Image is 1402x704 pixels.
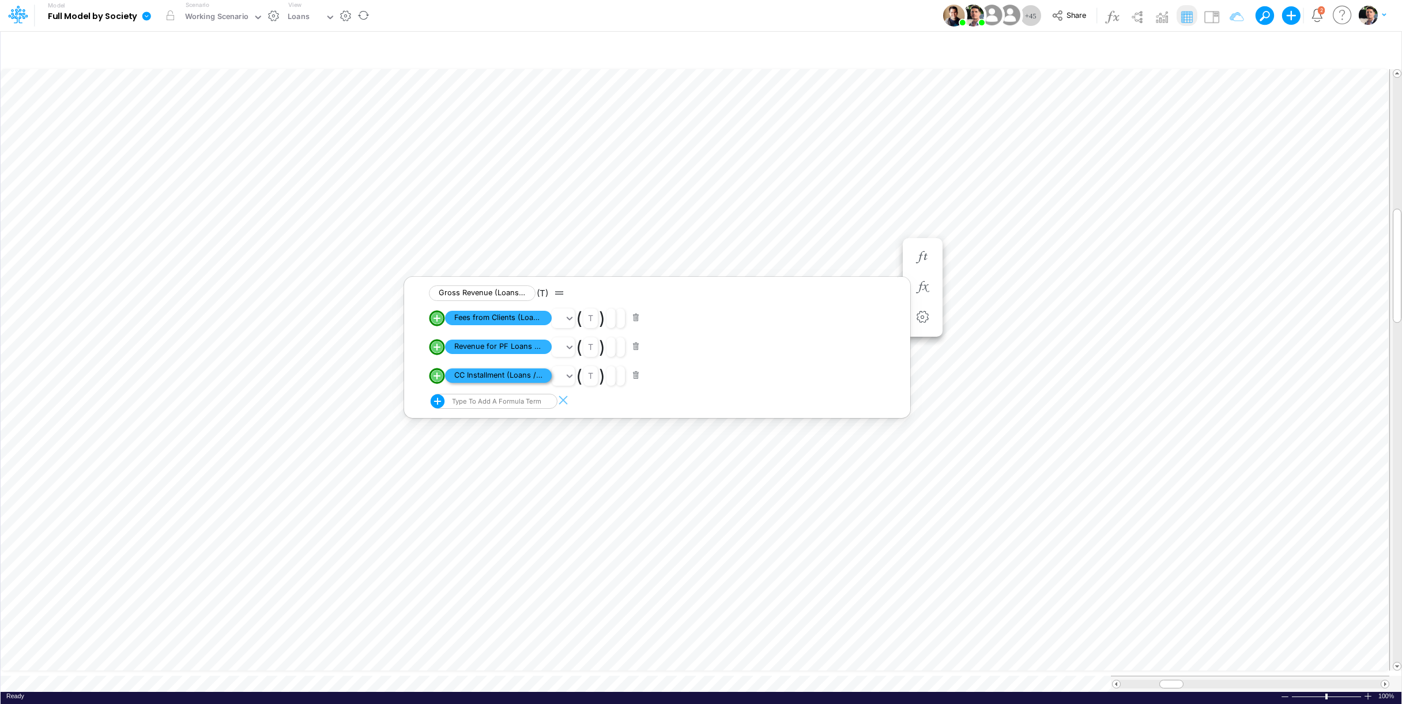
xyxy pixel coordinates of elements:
span: Revenue for PF Loans w/o CC installment (USD) [445,340,552,354]
span: ) [599,308,605,329]
span: + 45 [1025,12,1037,20]
span: Ready [6,692,24,699]
svg: circle with outer border [429,339,445,355]
span: Share [1066,10,1086,19]
div: Loans [288,11,310,24]
svg: circle with outer border [429,310,445,326]
span: Gross Revenue (Loans / PF) [429,285,536,301]
div: Zoom level [1378,692,1396,701]
input: Type a title here [10,36,1151,60]
div: Zoom Out [1280,692,1290,701]
span: Fees from Clients (Loans / PF) [445,311,552,325]
span: CC Installment (Loans / PF) [445,368,552,383]
img: User Image Icon [979,2,1005,28]
span: ( [576,366,582,386]
span: (T) [537,288,548,299]
div: Type to add a formula term [450,397,541,405]
svg: circle with outer border [429,368,445,384]
div: t [588,313,593,323]
div: Zoom [1291,692,1363,701]
img: User Image Icon [962,5,984,27]
button: Share [1046,7,1094,25]
div: t [588,342,593,352]
div: In Ready mode [6,692,24,701]
b: Full Model by Society [48,12,137,22]
div: Zoom In [1363,692,1373,701]
img: User Image Icon [997,2,1023,28]
div: Working Scenario [185,11,249,24]
span: 100% [1378,692,1396,701]
label: View [288,1,301,9]
span: ( [576,337,582,357]
a: Notifications [1310,9,1324,22]
span: ( [576,308,582,329]
div: Zoom [1325,694,1328,699]
label: Model [48,2,65,9]
label: Scenario [186,1,209,9]
span: ) [599,366,605,386]
span: ) [599,337,605,357]
div: 2 unread items [1320,7,1323,13]
div: t [588,371,593,381]
img: User Image Icon [943,5,965,27]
